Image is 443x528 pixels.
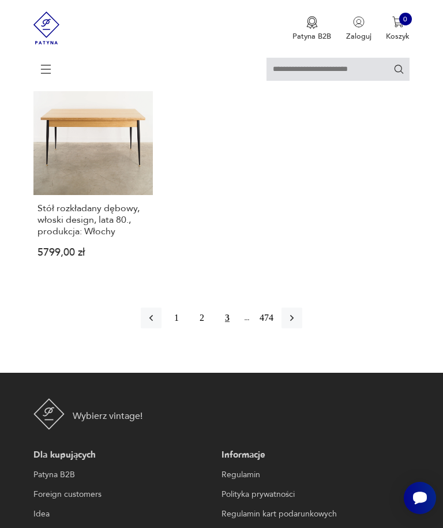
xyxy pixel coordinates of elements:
[346,16,371,42] button: Zaloguj
[192,308,212,328] button: 2
[393,63,404,74] button: Szukaj
[404,482,436,514] iframe: Smartsupp widget button
[306,16,318,29] img: Ikona medalu
[392,16,404,28] img: Ikona koszyka
[292,16,331,42] button: Patyna B2B
[217,308,238,328] button: 3
[353,16,365,28] img: Ikonka użytkownika
[292,16,331,42] a: Ikona medaluPatyna B2B
[166,308,187,328] button: 1
[386,31,410,42] p: Koszyk
[292,31,331,42] p: Patyna B2B
[37,249,149,257] p: 5799,00 zł
[221,488,405,501] a: Polityka prywatności
[346,31,371,42] p: Zaloguj
[221,468,405,482] a: Regulamin
[256,308,277,328] button: 474
[221,448,405,462] p: Informacje
[221,507,405,521] a: Regulamin kart podarunkowych
[399,13,412,25] div: 0
[33,398,65,429] img: Patyna - sklep z meblami i dekoracjami vintage
[37,203,149,237] h3: Stół rozkładany dębowy, włoski design, lata 80., produkcja: Włochy
[386,16,410,42] button: 0Koszyk
[33,507,217,521] a: Idea
[33,76,153,275] a: Stół rozkładany dębowy, włoski design, lata 80., produkcja: WłochyStół rozkładany dębowy, włoski ...
[33,468,217,482] a: Patyna B2B
[33,448,217,462] p: Dla kupujących
[73,409,142,423] p: Wybierz vintage!
[33,488,217,501] a: Foreign customers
